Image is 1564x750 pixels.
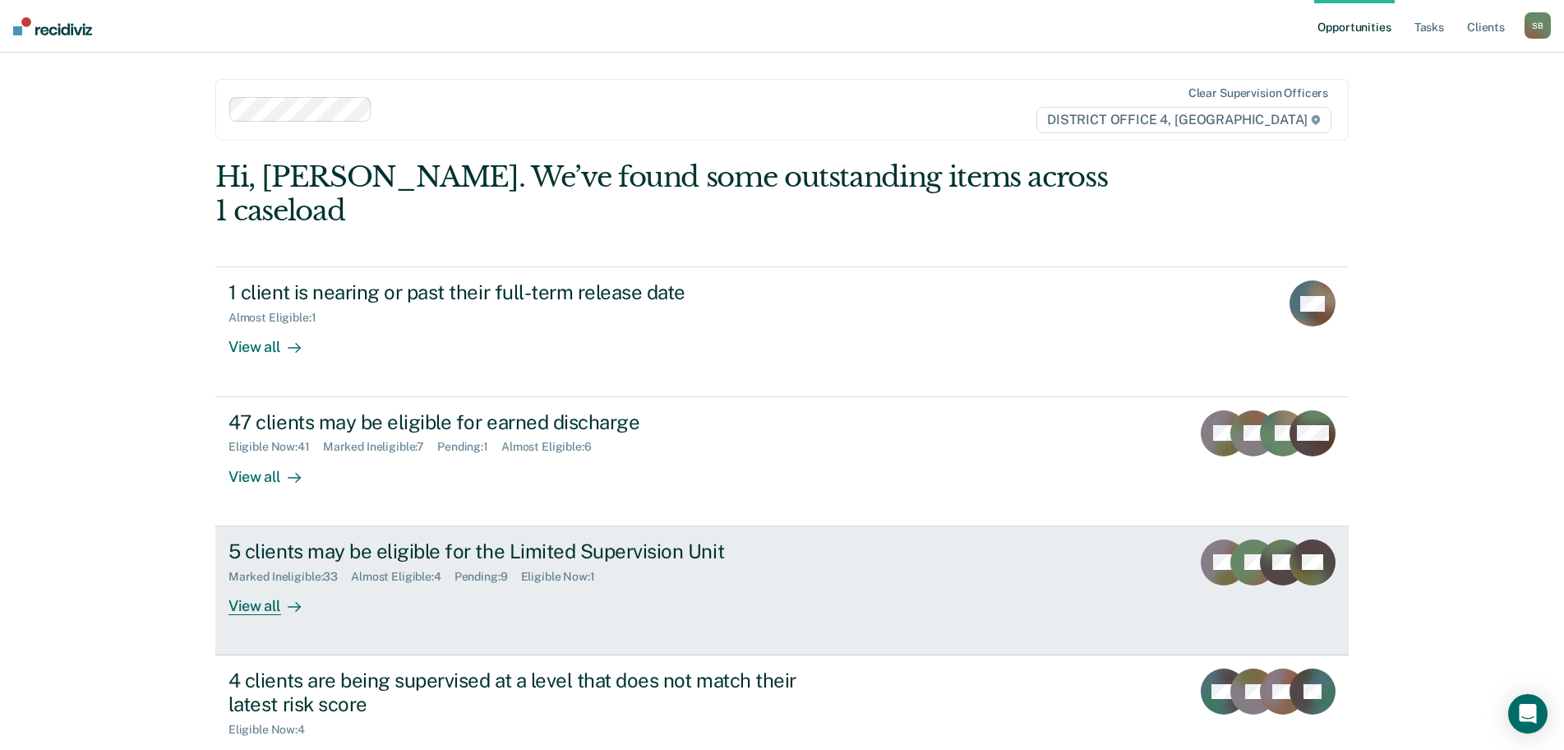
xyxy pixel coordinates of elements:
div: 1 client is nearing or past their full-term release date [228,280,805,304]
div: View all [228,583,321,615]
a: 5 clients may be eligible for the Limited Supervision UnitMarked Ineligible:33Almost Eligible:4Pe... [215,526,1349,655]
div: Pending : 1 [437,440,501,454]
div: Almost Eligible : 6 [501,440,605,454]
div: Almost Eligible : 4 [351,570,454,584]
div: Marked Ineligible : 7 [323,440,437,454]
a: 47 clients may be eligible for earned dischargeEligible Now:41Marked Ineligible:7Pending:1Almost ... [215,397,1349,526]
span: DISTRICT OFFICE 4, [GEOGRAPHIC_DATA] [1036,107,1331,133]
div: 4 clients are being supervised at a level that does not match their latest risk score [228,669,805,716]
div: 47 clients may be eligible for earned discharge [228,410,805,434]
div: View all [228,325,321,357]
div: Clear supervision officers [1188,86,1328,100]
div: Open Intercom Messenger [1508,694,1548,734]
div: Eligible Now : 4 [228,723,318,737]
div: Hi, [PERSON_NAME]. We’ve found some outstanding items across 1 caseload [215,160,1122,228]
a: 1 client is nearing or past their full-term release dateAlmost Eligible:1View all [215,266,1349,396]
img: Recidiviz [13,17,92,35]
div: Eligible Now : 41 [228,440,323,454]
div: Marked Ineligible : 33 [228,570,351,584]
div: S B [1525,12,1551,39]
button: SB [1525,12,1551,39]
div: View all [228,454,321,486]
div: Pending : 9 [454,570,521,584]
div: Eligible Now : 1 [521,570,608,584]
div: Almost Eligible : 1 [228,311,330,325]
div: 5 clients may be eligible for the Limited Supervision Unit [228,539,805,563]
